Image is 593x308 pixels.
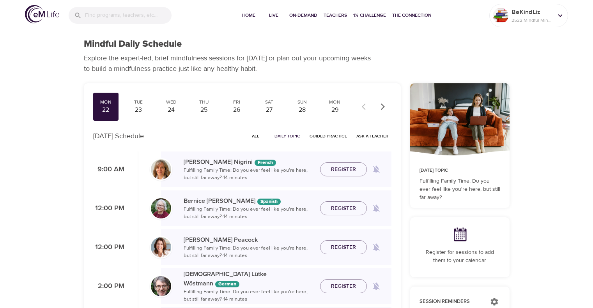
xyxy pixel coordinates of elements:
span: All [246,132,265,140]
div: Sat [260,99,279,106]
img: Bernice_Moore_min.jpg [151,198,171,218]
div: 22 [96,106,116,114]
button: Register [320,162,367,177]
p: Fulfilling Family Time: Do you ever feel like you're here, but still far away? · 14 minutes [184,206,314,221]
span: Ask a Teacher [356,132,388,140]
span: 1% Challenge [353,11,386,19]
span: Guided Practice [310,132,347,140]
img: logo [25,5,59,23]
div: 28 [292,106,312,114]
p: Fulfilling Family Time: Do you ever feel like you're here, but still far away? · 14 minutes [184,288,314,303]
div: 26 [227,106,246,114]
p: Register for sessions to add them to your calendar [420,248,500,265]
span: Live [264,11,283,19]
div: 25 [194,106,214,114]
span: Register [331,204,356,213]
div: Sun [292,99,312,106]
div: Thu [194,99,214,106]
span: Remind me when a class goes live every Monday at 2:00 PM [367,277,386,296]
button: Register [320,240,367,255]
button: Guided Practice [306,130,350,142]
p: Explore the expert-led, brief mindfulness sessions for [DATE] or plan out your upcoming weeks to ... [84,53,376,74]
button: Register [320,279,367,294]
div: 23 [129,106,148,114]
p: Fulfilling Family Time: Do you ever feel like you're here, but still far away? · 14 minutes [184,167,314,182]
div: The episodes in this programs will be in French [255,160,276,166]
button: All [243,130,268,142]
button: Daily Topic [271,130,303,142]
span: Daily Topic [274,132,300,140]
p: [PERSON_NAME] Peacock [184,235,314,245]
button: Register [320,201,367,216]
div: Wed [161,99,181,106]
span: Register [331,243,356,252]
div: 29 [325,106,345,114]
p: Session Reminders [420,298,482,306]
img: Susan_Peacock-min.jpg [151,237,171,257]
span: Teachers [324,11,347,19]
span: On-Demand [289,11,317,19]
input: Find programs, teachers, etc... [85,7,172,24]
img: MelissaNigiri.jpg [151,159,171,180]
div: 24 [161,106,181,114]
span: Remind me when a class goes live every Monday at 12:00 PM [367,199,386,218]
p: Fulfilling Family Time: Do you ever feel like you're here, but still far away? [420,177,500,202]
p: 9:00 AM [93,164,124,175]
span: The Connection [392,11,431,19]
p: Bernice [PERSON_NAME] [184,196,314,206]
p: Fulfilling Family Time: Do you ever feel like you're here, but still far away? · 14 minutes [184,245,314,260]
img: Christian%20L%C3%BCtke%20W%C3%B6stmann.png [151,276,171,296]
div: Tue [129,99,148,106]
img: Remy Sharp [493,8,508,23]
p: 12:00 PM [93,203,124,214]
div: Fri [227,99,246,106]
div: Mon [96,99,116,106]
p: [PERSON_NAME] Nigrini [184,157,314,167]
div: 27 [260,106,279,114]
div: Mon [325,99,345,106]
p: 2:00 PM [93,281,124,292]
span: Register [331,282,356,291]
div: The episodes in this programs will be in German [215,281,239,287]
h1: Mindful Daily Schedule [84,39,182,50]
div: The episodes in this programs will be in Spanish [257,199,281,205]
span: Remind me when a class goes live every Monday at 9:00 AM [367,160,386,179]
p: [DATE] Topic [420,167,500,174]
span: Remind me when a class goes live every Monday at 12:00 PM [367,238,386,257]
p: 12:00 PM [93,242,124,253]
p: [DEMOGRAPHIC_DATA] Lütke Wöstmann [184,269,314,288]
p: 2522 Mindful Minutes [512,17,553,24]
span: Register [331,165,356,174]
p: BeKindLiz [512,7,553,17]
p: [DATE] Schedule [93,131,144,141]
span: Home [239,11,258,19]
button: Ask a Teacher [353,130,391,142]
